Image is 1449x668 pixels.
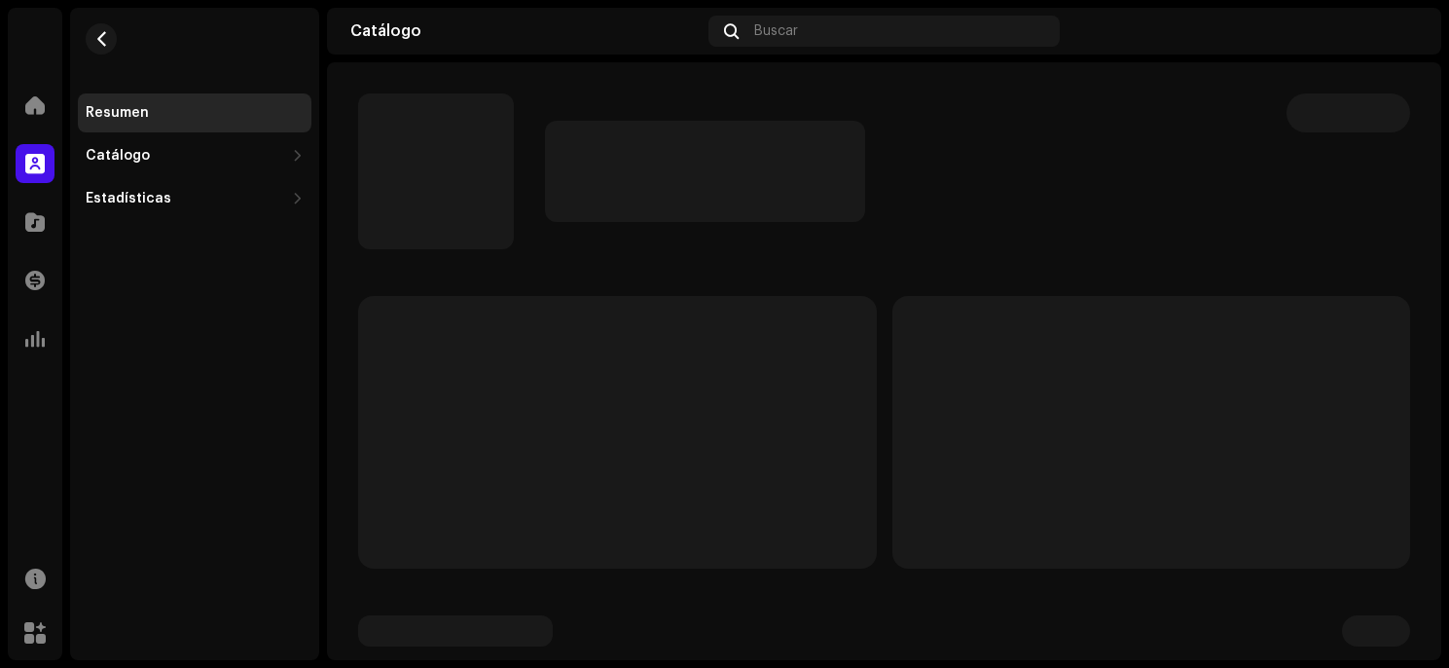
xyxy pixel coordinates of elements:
[86,148,150,164] div: Catálogo
[78,179,311,218] re-m-nav-dropdown: Estadísticas
[754,23,798,39] span: Buscar
[78,136,311,175] re-m-nav-dropdown: Catálogo
[78,93,311,132] re-m-nav-item: Resumen
[350,23,701,39] div: Catálogo
[86,191,171,206] div: Estadísticas
[86,105,149,121] div: Resumen
[1387,16,1418,47] img: 2782cdda-71d9-4e83-9892-0bdfd16ac054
